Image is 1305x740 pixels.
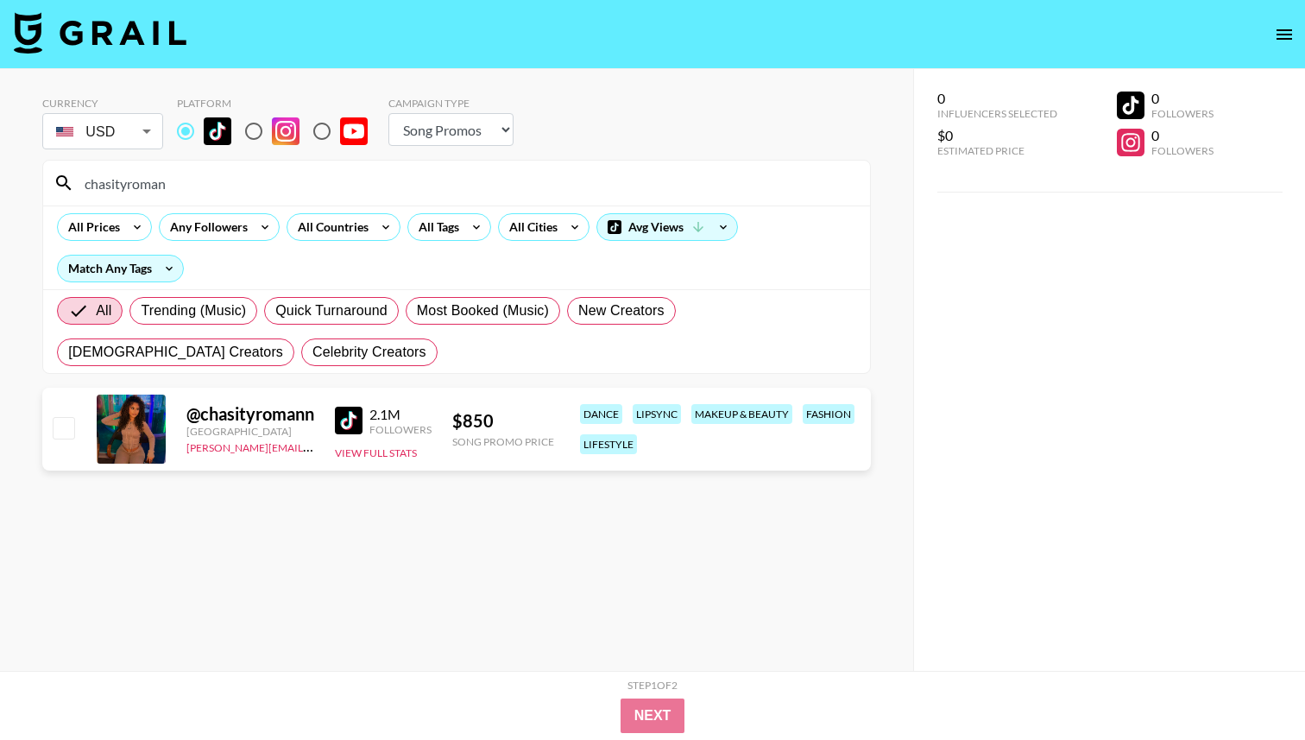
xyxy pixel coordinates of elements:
[580,434,637,454] div: lifestyle
[46,117,160,147] div: USD
[597,214,737,240] div: Avg Views
[42,97,163,110] div: Currency
[803,404,854,424] div: fashion
[1151,144,1214,157] div: Followers
[335,446,417,459] button: View Full Stats
[578,300,665,321] span: New Creators
[452,410,554,432] div: $ 850
[58,256,183,281] div: Match Any Tags
[621,699,685,733] button: Next
[340,117,368,145] img: YouTube
[633,404,681,424] div: lipsync
[74,169,860,197] input: Search by User Name
[14,12,186,54] img: Grail Talent
[1151,127,1214,144] div: 0
[937,144,1057,157] div: Estimated Price
[312,342,426,363] span: Celebrity Creators
[287,214,372,240] div: All Countries
[417,300,549,321] span: Most Booked (Music)
[275,300,388,321] span: Quick Turnaround
[452,435,554,448] div: Song Promo Price
[186,438,442,454] a: [PERSON_NAME][EMAIL_ADDRESS][DOMAIN_NAME]
[177,97,381,110] div: Platform
[204,117,231,145] img: TikTok
[691,404,792,424] div: makeup & beauty
[408,214,463,240] div: All Tags
[272,117,299,145] img: Instagram
[388,97,514,110] div: Campaign Type
[1219,654,1284,719] iframe: Drift Widget Chat Controller
[627,679,678,692] div: Step 1 of 2
[937,90,1057,107] div: 0
[335,407,362,434] img: TikTok
[68,342,283,363] span: [DEMOGRAPHIC_DATA] Creators
[369,423,432,436] div: Followers
[499,214,561,240] div: All Cities
[1267,17,1302,52] button: open drawer
[369,406,432,423] div: 2.1M
[96,300,111,321] span: All
[937,107,1057,120] div: Influencers Selected
[580,404,622,424] div: dance
[160,214,251,240] div: Any Followers
[1151,107,1214,120] div: Followers
[58,214,123,240] div: All Prices
[1151,90,1214,107] div: 0
[186,425,314,438] div: [GEOGRAPHIC_DATA]
[186,403,314,425] div: @ chasityromann
[937,127,1057,144] div: $0
[141,300,246,321] span: Trending (Music)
